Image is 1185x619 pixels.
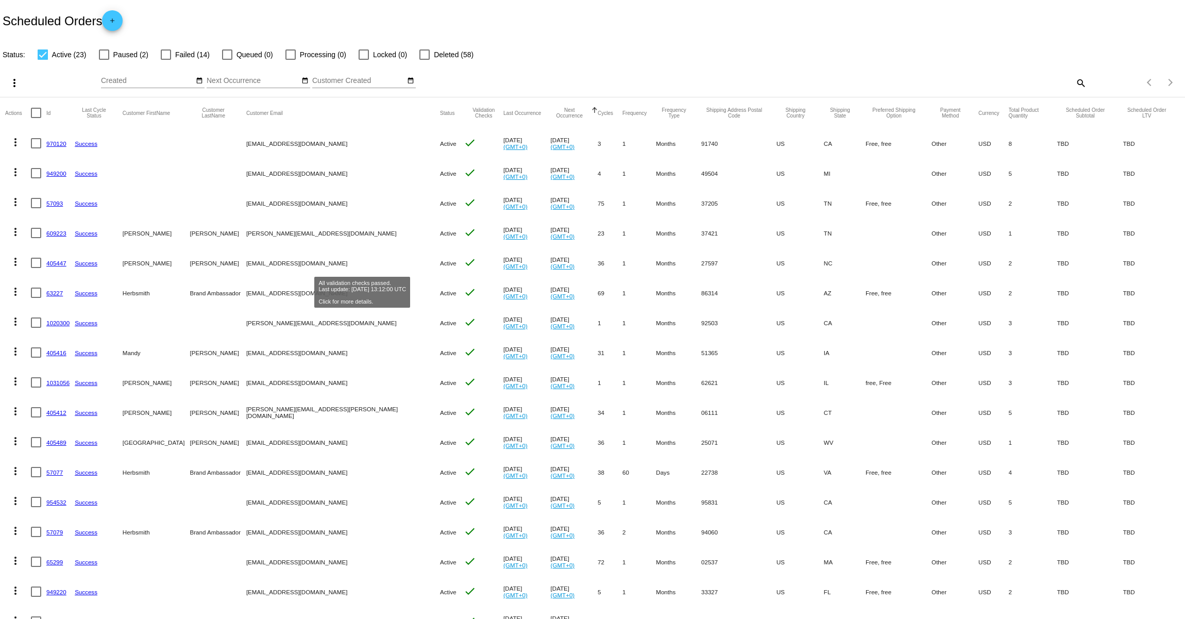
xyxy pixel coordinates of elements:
[1057,487,1123,517] mat-cell: TBD
[598,397,622,427] mat-cell: 34
[190,457,246,487] mat-cell: Brand Ambassador
[75,230,97,237] a: Success
[978,278,1009,308] mat-cell: USD
[598,278,622,308] mat-cell: 69
[1009,128,1057,158] mat-cell: 8
[123,517,190,547] mat-cell: Herbsmith
[8,77,21,89] mat-icon: more_vert
[656,457,701,487] mat-cell: Days
[776,397,824,427] mat-cell: US
[407,77,414,85] mat-icon: date_range
[932,338,978,367] mat-cell: Other
[9,315,22,328] mat-icon: more_vert
[598,248,622,278] mat-cell: 36
[503,412,528,419] a: (GMT+0)
[106,17,118,29] mat-icon: add
[701,107,767,119] button: Change sorting for ShippingPostcode
[932,427,978,457] mat-cell: Other
[551,397,598,427] mat-cell: [DATE]
[551,323,575,329] a: (GMT+0)
[246,517,440,547] mat-cell: [EMAIL_ADDRESS][DOMAIN_NAME]
[622,248,656,278] mat-cell: 1
[824,188,866,218] mat-cell: TN
[656,487,701,517] mat-cell: Months
[622,427,656,457] mat-cell: 1
[978,367,1009,397] mat-cell: USD
[551,457,598,487] mat-cell: [DATE]
[46,379,70,386] a: 1031056
[1057,128,1123,158] mat-cell: TBD
[503,293,528,299] a: (GMT+0)
[101,77,194,85] input: Created
[551,367,598,397] mat-cell: [DATE]
[701,128,776,158] mat-cell: 91740
[9,345,22,358] mat-icon: more_vert
[824,338,866,367] mat-cell: IA
[503,353,528,359] a: (GMT+0)
[503,263,528,270] a: (GMT+0)
[1123,487,1180,517] mat-cell: TBD
[622,218,656,248] mat-cell: 1
[190,427,246,457] mat-cell: [PERSON_NAME]
[656,308,701,338] mat-cell: Months
[503,143,528,150] a: (GMT+0)
[75,200,97,207] a: Success
[978,218,1009,248] mat-cell: USD
[701,338,776,367] mat-cell: 51365
[824,367,866,397] mat-cell: IL
[1009,457,1057,487] mat-cell: 4
[9,256,22,268] mat-icon: more_vert
[701,158,776,188] mat-cell: 49504
[9,465,22,477] mat-icon: more_vert
[598,367,622,397] mat-cell: 1
[190,367,246,397] mat-cell: [PERSON_NAME]
[824,107,856,119] button: Change sorting for ShippingState
[622,158,656,188] mat-cell: 1
[776,248,824,278] mat-cell: US
[246,278,440,308] mat-cell: [EMAIL_ADDRESS][DOMAIN_NAME]
[301,77,309,85] mat-icon: date_range
[9,226,22,238] mat-icon: more_vert
[1123,338,1180,367] mat-cell: TBD
[978,308,1009,338] mat-cell: USD
[207,77,299,85] input: Next Occurrence
[9,495,22,507] mat-icon: more_vert
[824,158,866,188] mat-cell: MI
[9,375,22,388] mat-icon: more_vert
[701,427,776,457] mat-cell: 25071
[1123,188,1180,218] mat-cell: TBD
[551,107,588,119] button: Change sorting for NextOccurrenceUtc
[46,140,66,147] a: 970120
[932,367,978,397] mat-cell: Other
[551,472,575,479] a: (GMT+0)
[190,218,246,248] mat-cell: [PERSON_NAME]
[1009,487,1057,517] mat-cell: 5
[1123,158,1180,188] mat-cell: TBD
[46,469,63,476] a: 57077
[932,397,978,427] mat-cell: Other
[551,412,575,419] a: (GMT+0)
[1057,367,1123,397] mat-cell: TBD
[9,405,22,417] mat-icon: more_vert
[503,382,528,389] a: (GMT+0)
[46,349,66,356] a: 405416
[503,203,528,210] a: (GMT+0)
[866,278,932,308] mat-cell: Free, free
[46,200,63,207] a: 57093
[503,173,528,180] a: (GMT+0)
[503,487,550,517] mat-cell: [DATE]
[551,188,598,218] mat-cell: [DATE]
[503,397,550,427] mat-cell: [DATE]
[824,128,866,158] mat-cell: CA
[598,218,622,248] mat-cell: 23
[701,308,776,338] mat-cell: 92503
[246,397,440,427] mat-cell: [PERSON_NAME][EMAIL_ADDRESS][PERSON_NAME][DOMAIN_NAME]
[1057,427,1123,457] mat-cell: TBD
[622,397,656,427] mat-cell: 1
[1009,427,1057,457] mat-cell: 1
[866,188,932,218] mat-cell: Free, free
[551,263,575,270] a: (GMT+0)
[776,487,824,517] mat-cell: US
[824,218,866,248] mat-cell: TN
[701,457,776,487] mat-cell: 22738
